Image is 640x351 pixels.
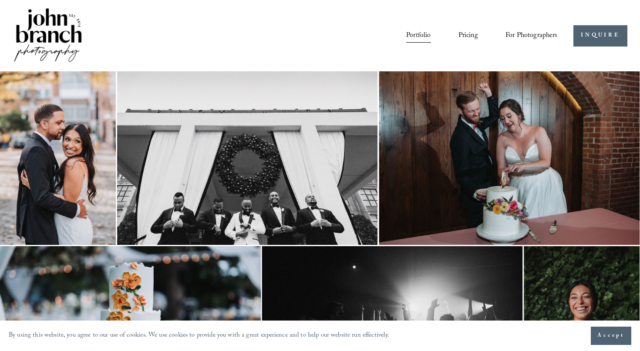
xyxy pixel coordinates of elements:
button: Accept [591,327,631,345]
a: Pricing [458,28,478,43]
span: For Photographers [505,29,558,43]
img: John Branch IV Photography [13,7,83,65]
p: By using this website, you agree to our use of cookies. We use cookies to provide you with a grea... [9,330,390,342]
a: folder dropdown [505,28,558,43]
a: INQUIRE [573,25,627,47]
img: Group of men in tuxedos standing under a large wreath on a building's entrance. [117,71,377,245]
span: Accept [597,331,625,340]
img: A couple is playfully cutting their wedding cake. The bride is wearing a white strapless gown, an... [379,71,640,245]
a: Portfolio [406,28,431,43]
